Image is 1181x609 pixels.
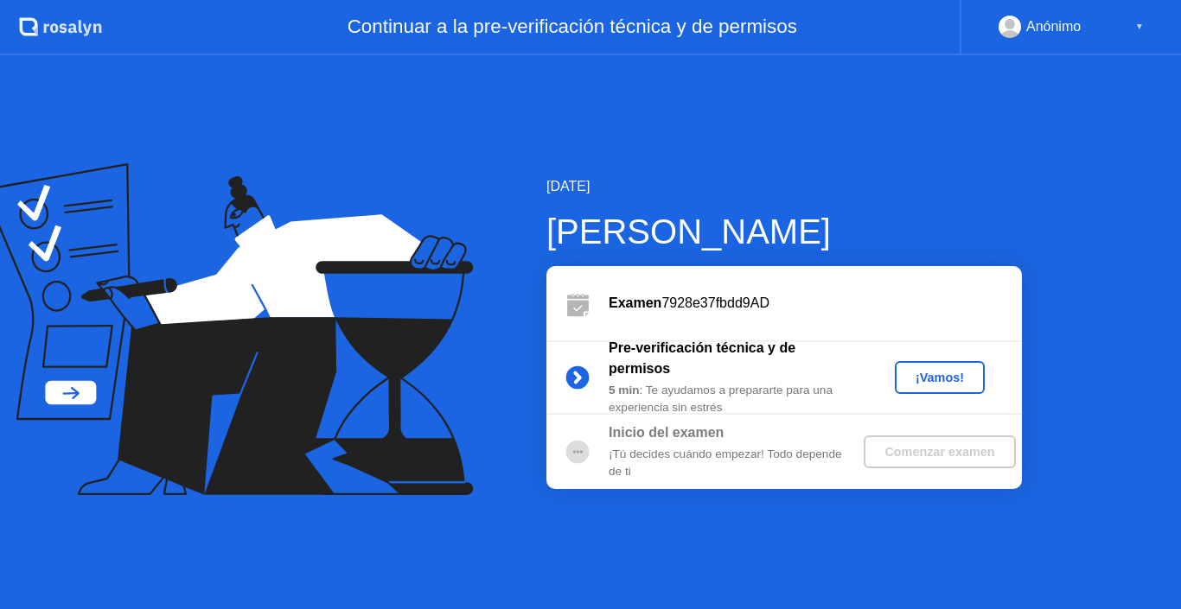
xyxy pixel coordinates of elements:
b: Examen [609,295,661,310]
div: 7928e37fbdd9AD [609,293,1022,314]
button: Comenzar examen [864,435,1015,468]
div: ▼ [1135,16,1144,38]
div: : Te ayudamos a prepararte para una experiencia sin estrés [609,382,858,417]
button: ¡Vamos! [895,361,985,394]
div: Anónimo [1026,16,1081,38]
b: 5 min [609,384,640,396]
div: ¡Tú decides cuándo empezar! Todo depende de ti [609,446,858,481]
div: ¡Vamos! [902,371,978,384]
div: [DATE] [546,176,1022,197]
div: [PERSON_NAME] [546,206,1022,257]
div: Comenzar examen [871,445,1008,459]
b: Pre-verificación técnica y de permisos [609,340,795,376]
b: Inicio del examen [609,425,724,440]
